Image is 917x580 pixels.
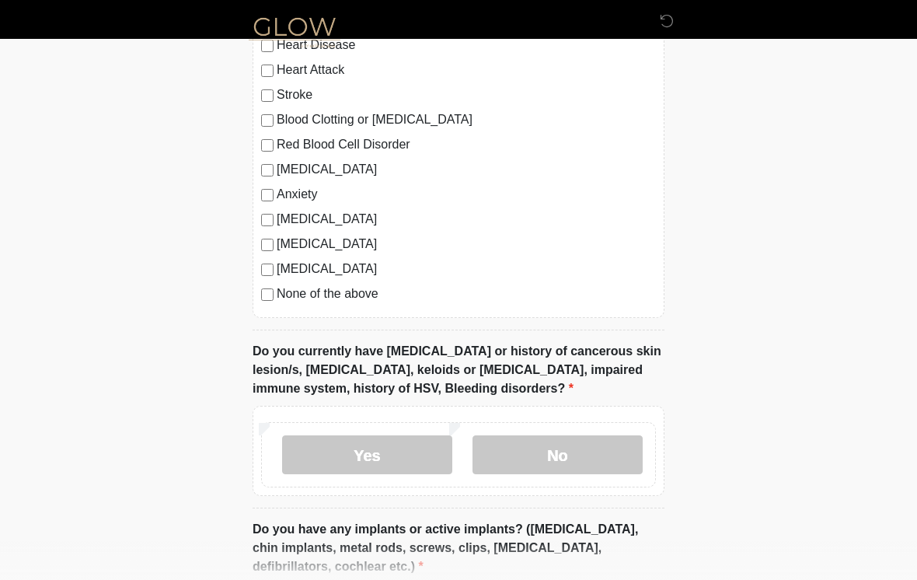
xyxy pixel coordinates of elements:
input: [MEDICAL_DATA] [261,164,274,176]
label: Do you have any implants or active implants? ([MEDICAL_DATA], chin implants, metal rods, screws, ... [253,520,664,576]
input: Stroke [261,89,274,102]
label: Red Blood Cell Disorder [277,135,656,154]
input: Heart Attack [261,65,274,77]
label: [MEDICAL_DATA] [277,260,656,278]
label: No [472,435,643,474]
label: [MEDICAL_DATA] [277,210,656,229]
label: None of the above [277,285,656,303]
input: Blood Clotting or [MEDICAL_DATA] [261,114,274,127]
label: Do you currently have [MEDICAL_DATA] or history of cancerous skin lesion/s, [MEDICAL_DATA], keloi... [253,342,664,398]
img: Glow Medical Spa Logo [237,12,352,51]
input: [MEDICAL_DATA] [261,239,274,251]
input: [MEDICAL_DATA] [261,214,274,226]
label: Stroke [277,86,656,104]
input: Anxiety [261,189,274,201]
label: Yes [282,435,452,474]
label: [MEDICAL_DATA] [277,235,656,253]
input: [MEDICAL_DATA] [261,264,274,276]
label: [MEDICAL_DATA] [277,160,656,179]
label: Heart Attack [277,61,656,79]
input: None of the above [261,288,274,301]
input: Red Blood Cell Disorder [261,139,274,152]
label: Anxiety [277,185,656,204]
label: Blood Clotting or [MEDICAL_DATA] [277,110,656,129]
